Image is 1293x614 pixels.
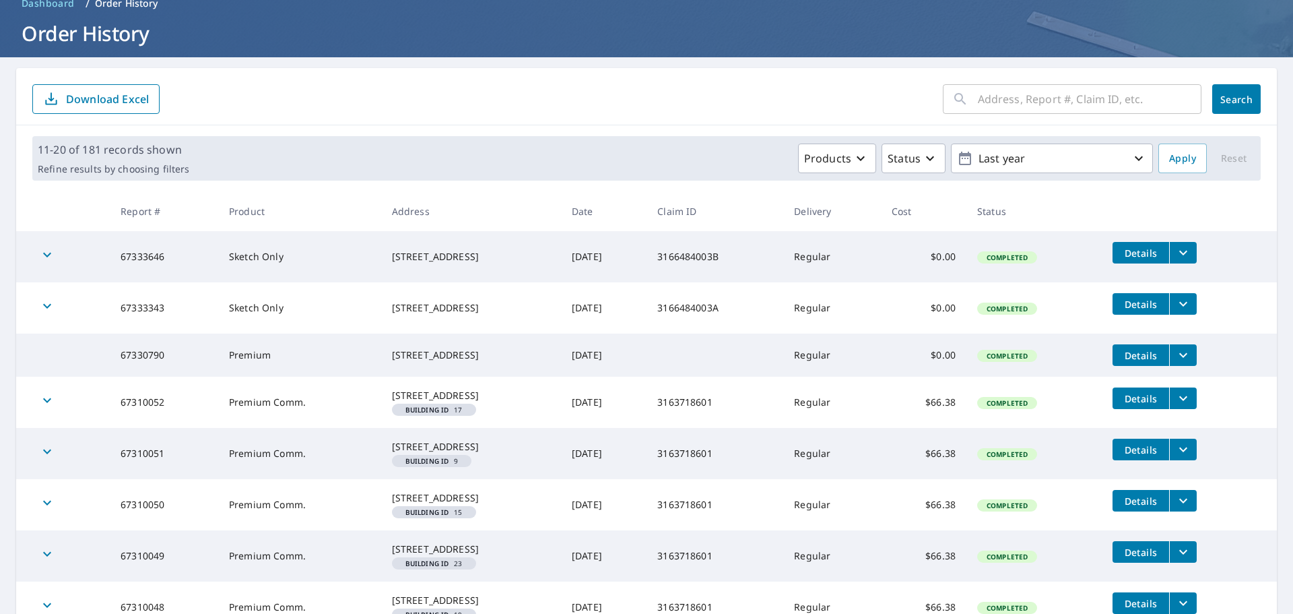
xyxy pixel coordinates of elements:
[979,501,1036,510] span: Completed
[392,348,550,362] div: [STREET_ADDRESS]
[646,282,783,334] td: 3166484003A
[888,150,921,166] p: Status
[561,231,646,282] td: [DATE]
[646,191,783,231] th: Claim ID
[979,398,1036,408] span: Completed
[783,428,880,479] td: Regular
[218,231,381,282] td: Sketch Only
[561,282,646,334] td: [DATE]
[381,191,561,231] th: Address
[881,377,966,428] td: $66.38
[1113,541,1169,563] button: detailsBtn-67310049
[218,191,381,231] th: Product
[561,334,646,377] td: [DATE]
[979,603,1036,613] span: Completed
[881,231,966,282] td: $0.00
[218,377,381,428] td: Premium Comm.
[110,530,218,582] td: 67310049
[881,428,966,479] td: $66.38
[397,509,471,516] span: 15
[646,377,783,428] td: 3163718601
[881,282,966,334] td: $0.00
[979,450,1036,459] span: Completed
[561,530,646,582] td: [DATE]
[110,334,218,377] td: 67330790
[405,560,449,567] em: Building ID
[1121,392,1161,405] span: Details
[392,491,550,505] div: [STREET_ADDRESS]
[979,304,1036,313] span: Completed
[951,144,1153,173] button: Last year
[397,458,467,464] span: 9
[973,147,1131,171] p: Last year
[110,231,218,282] td: 67333646
[881,479,966,530] td: $66.38
[1158,144,1207,173] button: Apply
[392,389,550,402] div: [STREET_ADDRESS]
[1113,293,1169,315] button: detailsBtn-67333343
[392,594,550,607] div: [STREET_ADDRESS]
[561,191,646,231] th: Date
[397,406,471,413] span: 17
[1121,495,1161,508] span: Details
[646,479,783,530] td: 3163718601
[783,231,880,282] td: Regular
[1113,344,1169,366] button: detailsBtn-67330790
[783,530,880,582] td: Regular
[1121,546,1161,559] span: Details
[110,479,218,530] td: 67310050
[979,552,1036,561] span: Completed
[392,250,550,264] div: [STREET_ADDRESS]
[16,20,1277,47] h1: Order History
[1113,490,1169,512] button: detailsBtn-67310050
[1223,93,1250,106] span: Search
[218,282,381,334] td: Sketch Only
[1121,298,1161,311] span: Details
[783,377,880,428] td: Regular
[1113,388,1169,409] button: detailsBtn-67310052
[1169,150,1196,167] span: Apply
[783,282,880,334] td: Regular
[218,334,381,377] td: Premium
[405,509,449,516] em: Building ID
[783,334,880,377] td: Regular
[646,231,783,282] td: 3166484003B
[1169,490,1197,512] button: filesDropdownBtn-67310050
[1169,293,1197,315] button: filesDropdownBtn-67333343
[783,479,880,530] td: Regular
[1121,349,1161,362] span: Details
[561,428,646,479] td: [DATE]
[218,479,381,530] td: Premium Comm.
[32,84,160,114] button: Download Excel
[881,334,966,377] td: $0.00
[1121,443,1161,456] span: Details
[1113,439,1169,460] button: detailsBtn-67310051
[978,80,1201,118] input: Address, Report #, Claim ID, etc.
[1169,344,1197,366] button: filesDropdownBtn-67330790
[38,142,189,158] p: 11-20 of 181 records shown
[646,428,783,479] td: 3163718601
[979,253,1036,262] span: Completed
[561,377,646,428] td: [DATE]
[110,282,218,334] td: 67333343
[979,351,1036,361] span: Completed
[1169,388,1197,409] button: filesDropdownBtn-67310052
[1169,541,1197,563] button: filesDropdownBtn-67310049
[405,406,449,413] em: Building ID
[1121,597,1161,610] span: Details
[1113,242,1169,264] button: detailsBtn-67333646
[804,150,851,166] p: Products
[798,144,876,173] button: Products
[783,191,880,231] th: Delivery
[1169,242,1197,264] button: filesDropdownBtn-67333646
[1113,592,1169,614] button: detailsBtn-67310048
[110,377,218,428] td: 67310052
[1121,247,1161,259] span: Details
[392,543,550,556] div: [STREET_ADDRESS]
[392,440,550,454] div: [STREET_ADDRESS]
[646,530,783,582] td: 3163718601
[392,301,550,315] div: [STREET_ADDRESS]
[966,191,1102,231] th: Status
[110,191,218,231] th: Report #
[1169,439,1197,460] button: filesDropdownBtn-67310051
